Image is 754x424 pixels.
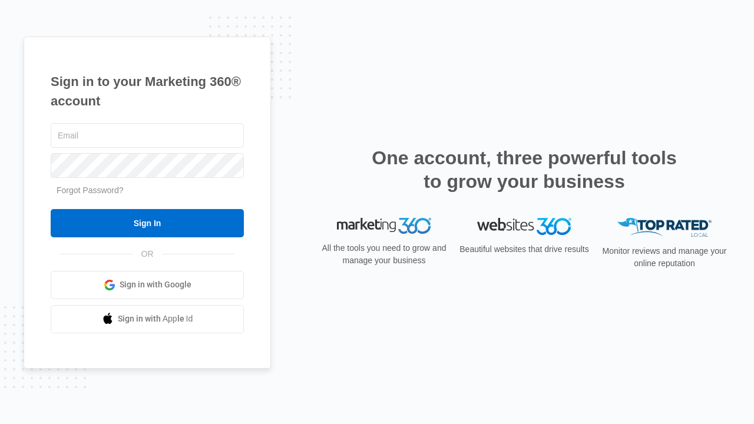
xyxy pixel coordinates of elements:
[57,185,124,195] a: Forgot Password?
[133,248,162,260] span: OR
[598,245,730,270] p: Monitor reviews and manage your online reputation
[337,218,431,234] img: Marketing 360
[458,243,590,256] p: Beautiful websites that drive results
[51,209,244,237] input: Sign In
[368,146,680,193] h2: One account, three powerful tools to grow your business
[120,279,191,291] span: Sign in with Google
[51,123,244,148] input: Email
[617,218,712,237] img: Top Rated Local
[318,242,450,267] p: All the tools you need to grow and manage your business
[118,313,193,325] span: Sign in with Apple Id
[51,72,244,111] h1: Sign in to your Marketing 360® account
[51,305,244,333] a: Sign in with Apple Id
[477,218,571,235] img: Websites 360
[51,271,244,299] a: Sign in with Google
